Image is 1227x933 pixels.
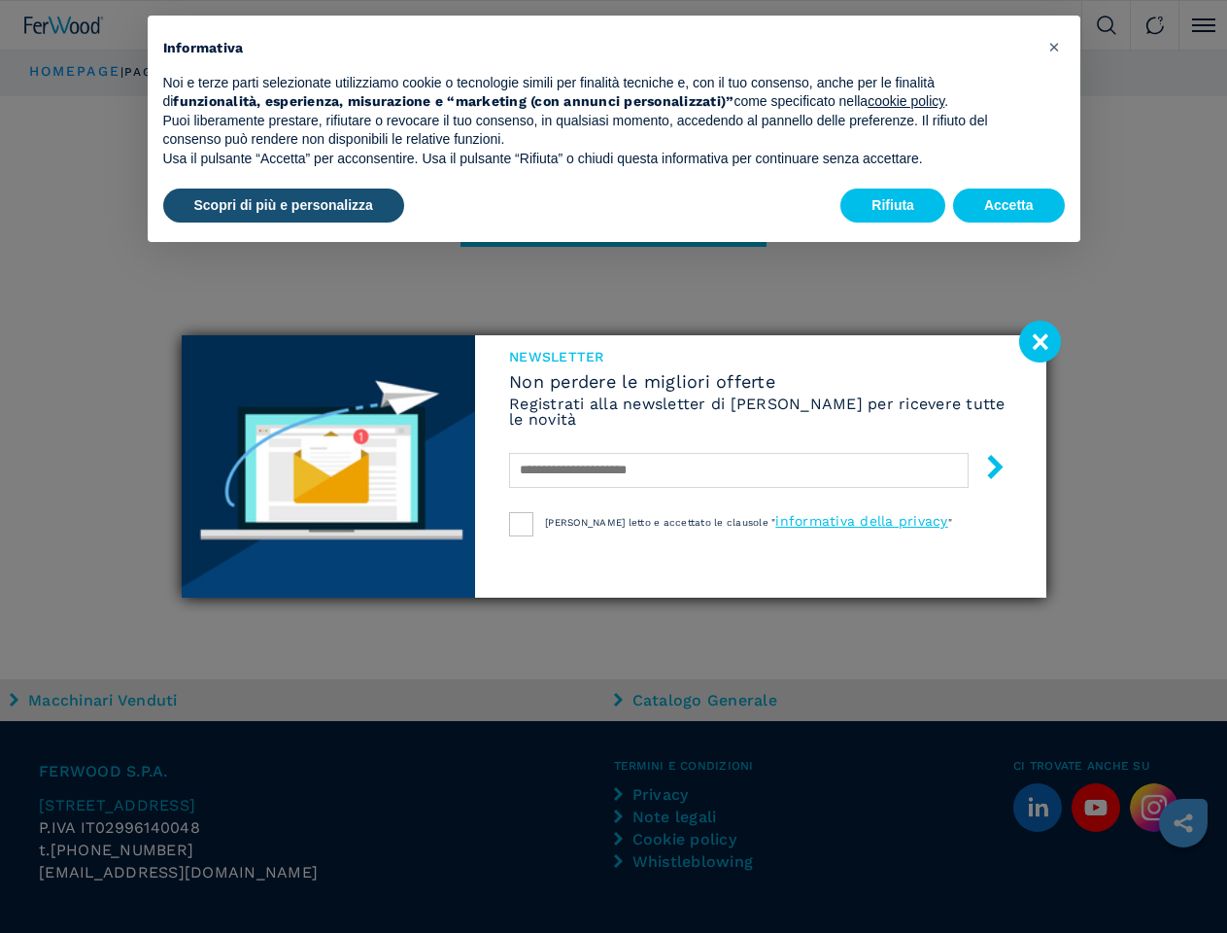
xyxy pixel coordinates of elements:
h6: Registrati alla newsletter di [PERSON_NAME] per ricevere tutte le novità [509,397,1011,428]
span: " [948,517,952,528]
button: Accetta [953,189,1065,224]
a: informativa della privacy [775,513,947,529]
strong: funzionalità, esperienza, misurazione e “marketing (con annunci personalizzati)” [173,93,733,109]
p: Puoi liberamente prestare, rifiutare o revocare il tuo consenso, in qualsiasi momento, accedendo ... [163,112,1034,150]
span: [PERSON_NAME] letto e accettato le clausole " [545,517,775,528]
h2: Informativa [163,39,1034,58]
button: Chiudi questa informativa [1040,31,1071,62]
span: × [1048,35,1060,58]
a: cookie policy [868,93,944,109]
span: NEWSLETTER [509,350,1011,363]
button: Scopri di più e personalizza [163,189,404,224]
p: Usa il pulsante “Accetta” per acconsentire. Usa il pulsante “Rifiuta” o chiudi questa informativa... [163,150,1034,169]
span: Non perdere le migliori offerte [509,373,1011,391]
button: Rifiuta [840,189,945,224]
img: Newsletter image [182,335,476,598]
button: submit-button [964,447,1007,493]
p: Noi e terze parti selezionate utilizziamo cookie o tecnologie simili per finalità tecniche e, con... [163,74,1034,112]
